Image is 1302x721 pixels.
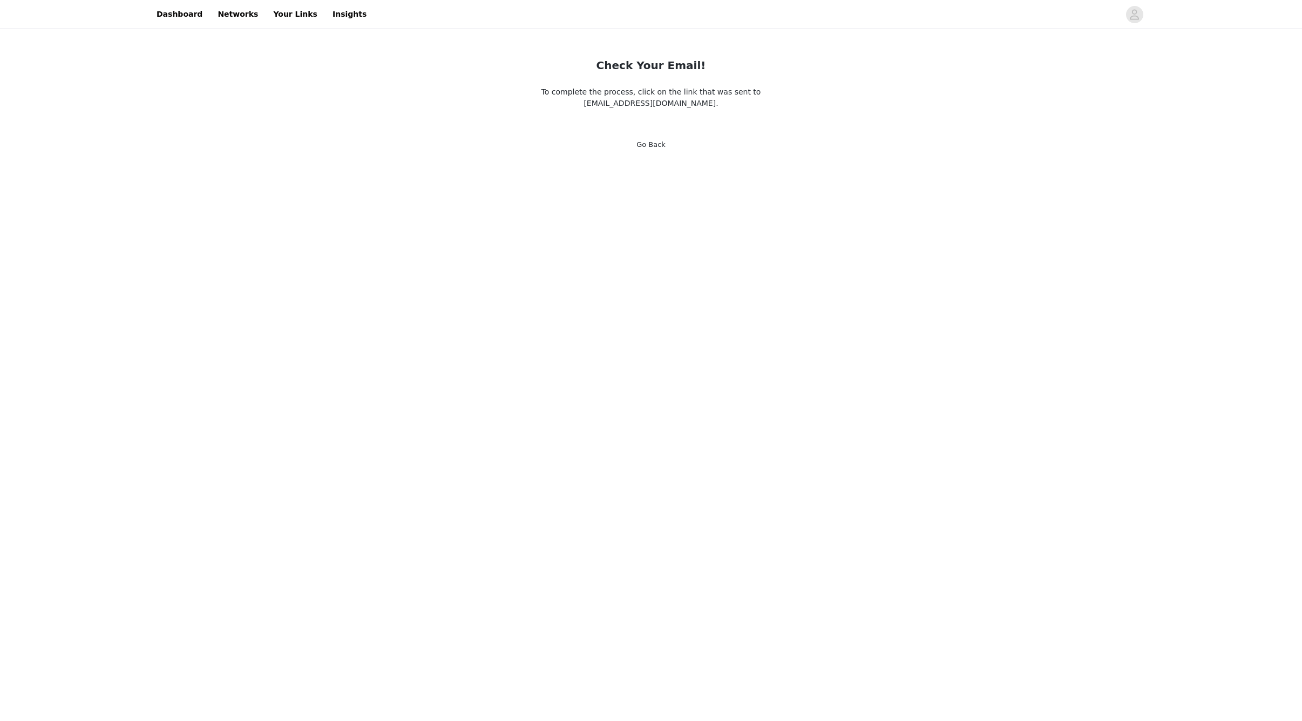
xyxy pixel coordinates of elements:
[326,2,373,26] a: Insights
[636,140,666,149] a: Go Back
[596,57,706,73] h2: Check Your Email!
[267,2,324,26] a: Your Links
[541,87,761,107] span: To complete the process, click on the link that was sent to [EMAIL_ADDRESS][DOMAIN_NAME].
[1129,6,1140,23] div: avatar
[150,2,209,26] a: Dashboard
[211,2,265,26] a: Networks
